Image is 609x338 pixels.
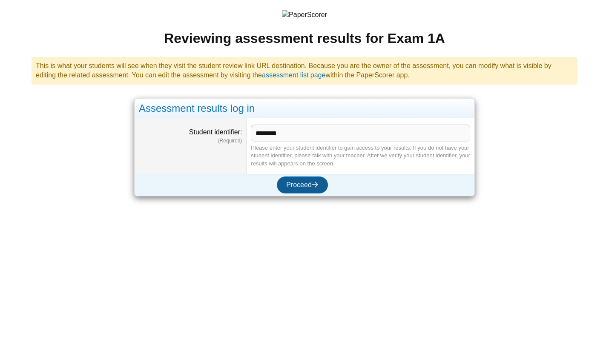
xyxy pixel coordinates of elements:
button: Proceed [277,176,328,193]
h1: Reviewing assessment results for Exam 1A [27,29,582,48]
span: Proceed [286,181,319,188]
dfn: (Required) [139,137,242,145]
a: assessment list page [262,71,325,79]
div: This is what your students will see when they visit the student review link URL destination. Beca... [32,57,577,85]
div: Assessment results log in [135,99,474,119]
img: PaperScorer [282,10,327,20]
div: Please enter your student identifier to gain access to your results. If you do not have your stud... [251,144,470,168]
label: Student identifier [189,128,242,136]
